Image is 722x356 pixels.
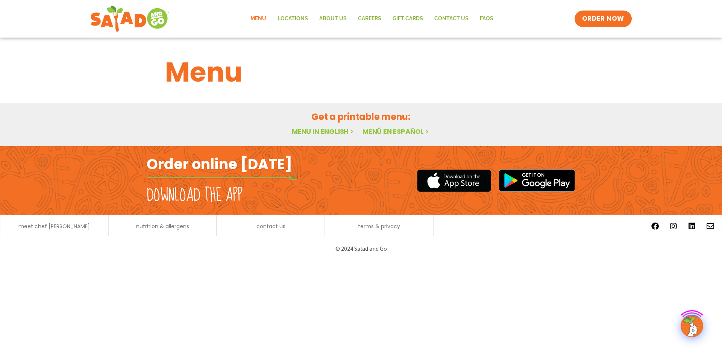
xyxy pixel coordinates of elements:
[358,224,400,229] a: terms & privacy
[582,14,624,23] span: ORDER NOW
[165,52,557,92] h1: Menu
[136,224,189,229] a: nutrition & allergens
[387,10,429,27] a: GIFT CARDS
[499,169,575,192] img: google_play
[417,168,491,193] img: appstore
[272,10,314,27] a: Locations
[314,10,352,27] a: About Us
[292,127,355,136] a: Menu in English
[18,224,90,229] a: meet chef [PERSON_NAME]
[429,10,474,27] a: Contact Us
[575,11,632,27] a: ORDER NOW
[165,110,557,123] h2: Get a printable menu:
[474,10,499,27] a: FAQs
[90,4,170,34] img: new-SAG-logo-768×292
[147,155,292,173] h2: Order online [DATE]
[150,244,572,254] p: © 2024 Salad and Go
[245,10,499,27] nav: Menu
[256,224,285,229] a: contact us
[352,10,387,27] a: Careers
[245,10,272,27] a: Menu
[147,185,243,206] h2: Download the app
[363,127,430,136] a: Menú en español
[147,176,297,180] img: fork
